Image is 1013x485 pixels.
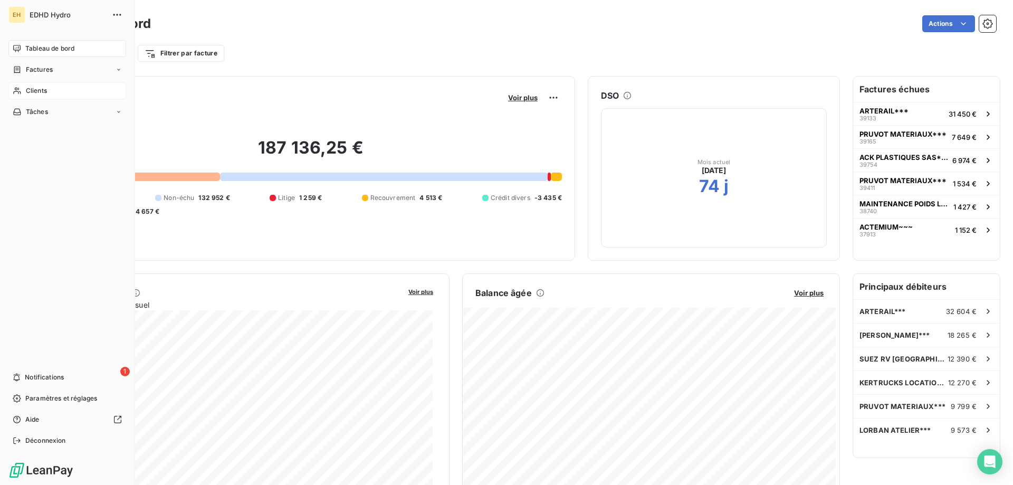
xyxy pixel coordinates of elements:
span: Crédit divers [491,193,530,203]
span: 9 799 € [951,402,977,411]
span: Chiffre d'affaires mensuel [60,299,401,310]
button: MAINTENANCE POIDS LOURDS387401 427 € [853,195,1000,218]
button: Actions [922,15,975,32]
span: 39754 [859,161,877,168]
h2: 74 [699,176,720,197]
span: [DATE] [702,165,727,176]
div: EH [8,6,25,23]
span: 4 513 € [419,193,442,203]
span: Tableau de bord [25,44,74,53]
span: 12 390 € [948,355,977,363]
button: PRUVOT MATERIAUX***391657 649 € [853,125,1000,148]
span: Clients [26,86,47,96]
span: 18 265 € [948,331,977,339]
span: Voir plus [408,288,433,296]
h2: 187 136,25 € [60,137,562,169]
h6: Principaux débiteurs [853,274,1000,299]
span: LORBAN ATELIER*** [859,426,931,434]
span: 32 604 € [946,307,977,316]
span: 39411 [859,185,875,191]
span: 1 [120,367,130,376]
button: ACTEMIUM~~~379131 152 € [853,218,1000,241]
h6: Balance âgée [475,287,532,299]
span: 1 152 € [955,226,977,234]
span: Voir plus [508,93,538,102]
span: Mois actuel [697,159,731,165]
span: PRUVOT MATERIAUX*** [859,130,947,138]
span: 12 270 € [948,378,977,387]
span: 39165 [859,138,876,145]
span: Aide [25,415,40,424]
span: -3 435 € [534,193,562,203]
span: 37913 [859,231,876,237]
span: Voir plus [794,289,824,297]
span: Paramètres et réglages [25,394,97,403]
span: KERTRUCKS LOCATION ET SERVICE*** [859,378,948,387]
span: [PERSON_NAME]*** [859,331,930,339]
a: Aide [8,411,126,428]
button: Filtrer par facture [138,45,224,62]
span: 31 450 € [949,110,977,118]
button: PRUVOT MATERIAUX***394111 534 € [853,172,1000,195]
span: -4 657 € [132,207,159,216]
img: Logo LeanPay [8,462,74,479]
span: Notifications [25,373,64,382]
span: PRUVOT MATERIAUX*** [859,402,945,411]
span: EDHD Hydro [30,11,106,19]
span: Déconnexion [25,436,66,445]
button: Voir plus [405,287,436,296]
span: MAINTENANCE POIDS LOURDS [859,199,949,208]
span: SUEZ RV [GEOGRAPHIC_DATA]~~~ [859,355,948,363]
h2: j [724,176,729,197]
span: 1 259 € [299,193,322,203]
div: Open Intercom Messenger [977,449,1002,474]
span: 7 649 € [952,133,977,141]
span: 9 573 € [951,426,977,434]
span: ACK PLASTIQUES SAS*** [859,153,948,161]
button: Voir plus [505,93,541,102]
span: PRUVOT MATERIAUX*** [859,176,947,185]
span: Tâches [26,107,48,117]
span: 1 427 € [953,203,977,211]
span: 1 534 € [953,179,977,188]
span: 6 974 € [952,156,977,165]
span: Non-échu [164,193,194,203]
span: Litige [278,193,295,203]
h6: DSO [601,89,619,102]
span: Factures [26,65,53,74]
button: ACK PLASTIQUES SAS***397546 974 € [853,148,1000,172]
button: ARTERAIL***3913331 450 € [853,102,1000,125]
span: Recouvrement [370,193,416,203]
button: Voir plus [791,288,827,298]
h6: Factures échues [853,77,1000,102]
span: 38740 [859,208,877,214]
span: 39133 [859,115,876,121]
span: 132 952 € [198,193,230,203]
span: ACTEMIUM~~~ [859,223,913,231]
